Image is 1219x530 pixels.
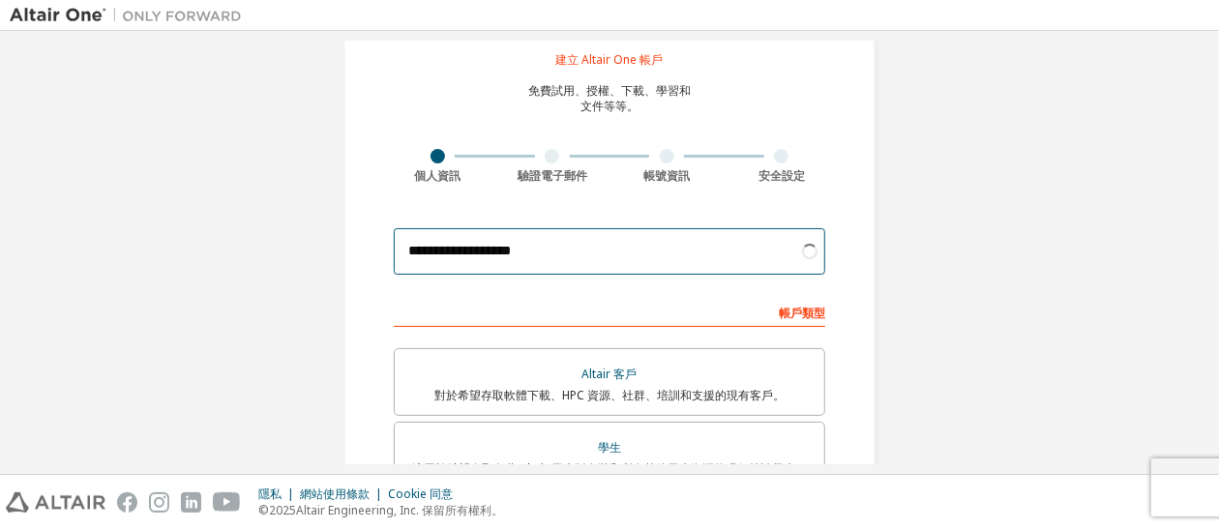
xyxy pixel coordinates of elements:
[388,486,453,502] font: Cookie 同意
[414,167,461,184] font: 個人資訊
[258,486,282,502] font: 隱私
[643,167,690,184] font: 帳號資訊
[528,82,691,99] font: 免費試用、授權、下載、學習和
[258,502,269,518] font: ©
[213,492,241,513] img: youtube.svg
[269,502,296,518] font: 2025
[412,460,807,477] font: 適用於希望存取免費 Altair 學生版套裝和所有其他學生資源的現任就讀學生。
[598,439,621,456] font: 學生
[582,366,638,382] font: Altair 客戶
[149,492,169,513] img: instagram.svg
[556,51,664,68] font: 建立 Altair One 帳戶
[300,486,370,502] font: 網站使用條款
[758,167,805,184] font: 安全設定
[434,387,785,403] font: 對於希望存取軟體下載、HPC 資源、社群、培訓和支援的現有客戶。
[518,167,587,184] font: 驗證電子郵件
[580,98,639,114] font: 文件等等。
[181,492,201,513] img: linkedin.svg
[10,6,252,25] img: 牽牛星一號
[296,502,503,518] font: Altair Engineering, Inc. 保留所有權利。
[117,492,137,513] img: facebook.svg
[779,305,825,321] font: 帳戶類型
[6,492,105,513] img: altair_logo.svg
